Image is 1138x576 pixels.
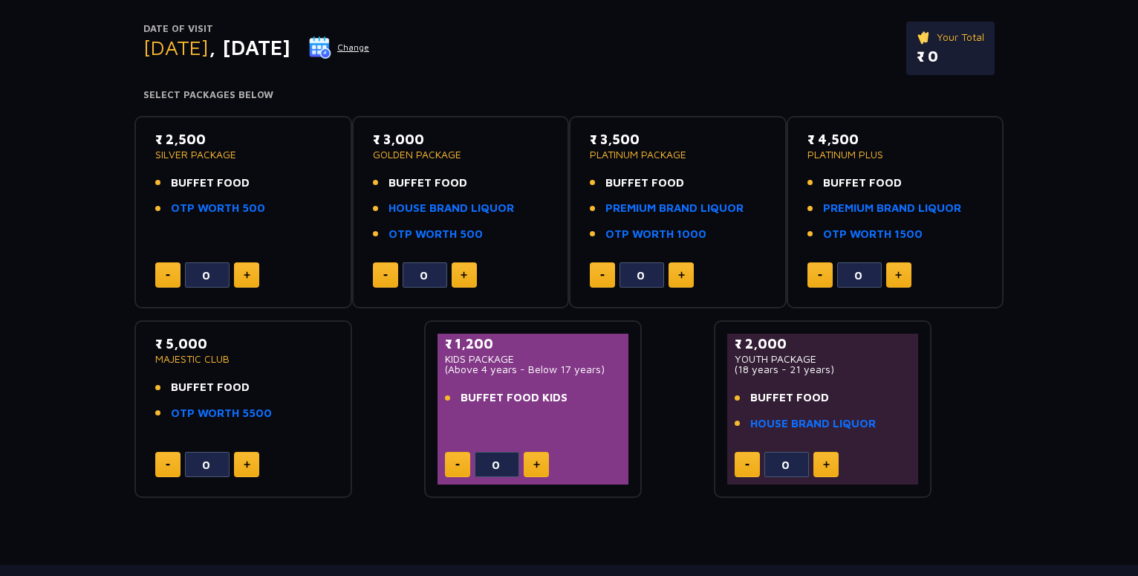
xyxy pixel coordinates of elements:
[171,405,272,422] a: OTP WORTH 5500
[171,379,250,396] span: BUFFET FOOD
[735,334,911,354] p: ₹ 2,000
[373,129,549,149] p: ₹ 3,000
[244,461,250,468] img: plus
[155,149,331,160] p: SILVER PACKAGE
[678,271,685,279] img: plus
[383,274,388,276] img: minus
[735,354,911,364] p: YOUTH PACKAGE
[244,271,250,279] img: plus
[445,334,621,354] p: ₹ 1,200
[373,149,549,160] p: GOLDEN PACKAGE
[605,175,684,192] span: BUFFET FOOD
[750,389,829,407] span: BUFFET FOOD
[533,461,540,468] img: plus
[895,271,902,279] img: plus
[461,271,467,279] img: plus
[917,45,984,68] p: ₹ 0
[155,129,331,149] p: ₹ 2,500
[745,464,750,466] img: minus
[917,29,932,45] img: ticket
[171,175,250,192] span: BUFFET FOOD
[308,36,370,59] button: Change
[823,175,902,192] span: BUFFET FOOD
[209,35,290,59] span: , [DATE]
[735,364,911,375] p: (18 years - 21 years)
[461,389,568,407] span: BUFFET FOOD KIDS
[445,354,621,364] p: KIDS PACKAGE
[388,226,483,243] a: OTP WORTH 500
[818,274,822,276] img: minus
[590,129,766,149] p: ₹ 3,500
[823,226,923,243] a: OTP WORTH 1500
[823,200,961,217] a: PREMIUM BRAND LIQUOR
[823,461,830,468] img: plus
[750,415,876,433] a: HOUSE BRAND LIQUOR
[143,35,209,59] span: [DATE]
[600,274,605,276] img: minus
[388,200,514,217] a: HOUSE BRAND LIQUOR
[143,22,370,36] p: Date of Visit
[143,89,995,101] h4: Select Packages Below
[605,226,706,243] a: OTP WORTH 1000
[590,149,766,160] p: PLATINUM PACKAGE
[445,364,621,375] p: (Above 4 years - Below 17 years)
[388,175,467,192] span: BUFFET FOOD
[171,200,265,217] a: OTP WORTH 500
[155,354,331,364] p: MAJESTIC CLUB
[807,149,983,160] p: PLATINUM PLUS
[605,200,744,217] a: PREMIUM BRAND LIQUOR
[166,274,170,276] img: minus
[455,464,460,466] img: minus
[807,129,983,149] p: ₹ 4,500
[917,29,984,45] p: Your Total
[166,464,170,466] img: minus
[155,334,331,354] p: ₹ 5,000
